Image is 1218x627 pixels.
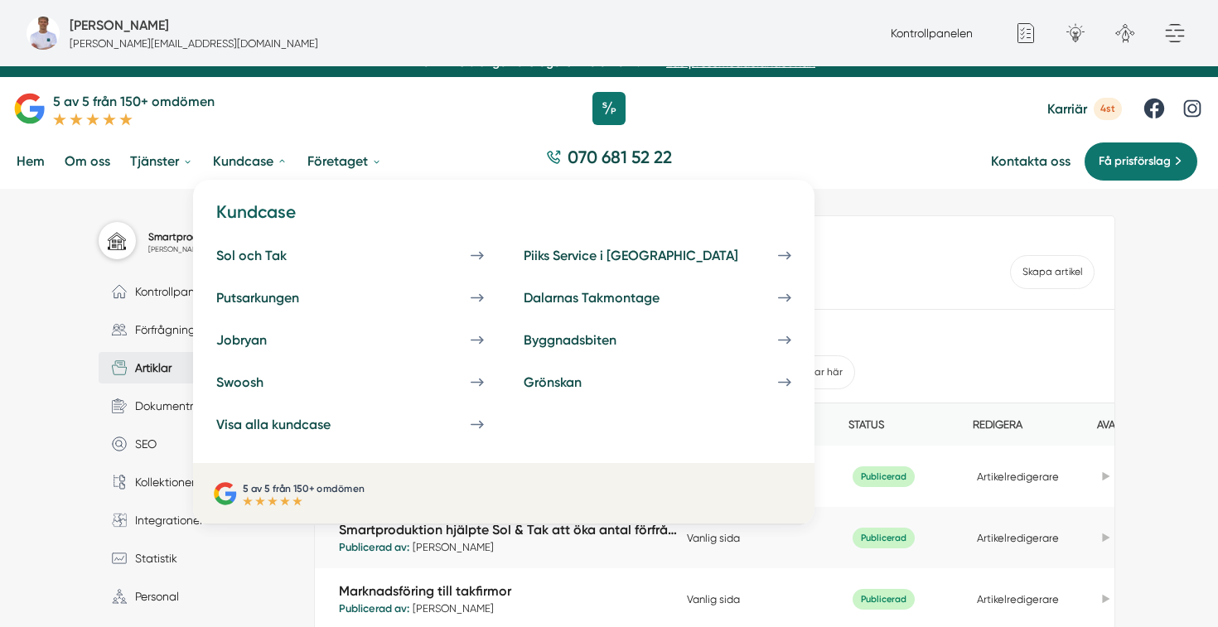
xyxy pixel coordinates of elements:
[210,140,291,182] a: Kundcase
[1047,98,1122,120] a: Karriär 4st
[1084,142,1198,181] a: Få prisförslag
[514,364,801,400] a: Grönskan
[524,374,621,390] div: Grönskan
[127,587,179,605] span: Personal
[853,531,915,543] a: Publicerad
[127,140,196,182] a: Tjänster
[539,145,679,177] a: 070 681 52 22
[216,332,307,348] div: Jobryan
[148,231,227,243] a: Smartproduktion
[99,428,301,460] a: SEO
[13,140,48,182] a: Hem
[1097,403,1180,446] th: Avancerat
[524,248,778,263] div: Piiks Service i [GEOGRAPHIC_DATA]
[127,321,206,339] span: Förfrågningar
[127,282,217,301] span: Kontrollpanelen
[61,140,114,182] a: Om oss
[339,581,679,600] a: Marknadsföring till takfirmor
[853,589,915,610] span: Publicerad
[1094,98,1122,120] span: 4st
[977,470,1059,483] a: Artikelredigerare
[99,276,301,307] a: Kontrollpanelen
[339,602,413,615] strong: Publicerad av:
[206,407,494,442] a: Visa alla kundcase
[216,290,339,306] div: Putsarkungen
[339,520,679,539] a: Smartproduktion hjälpte Sol & Tak att öka antal förfrågningar med 732%
[339,541,413,553] strong: Publicerad av:
[53,91,215,112] p: 5 av 5 från 150+ omdömen
[853,466,915,487] span: Publicerad
[568,145,672,169] span: 070 681 52 22
[99,314,301,345] a: Förfrågningar
[206,238,494,273] a: Sol och Tak
[853,470,915,482] a: Publicerad
[148,245,227,253] span: [PERSON_NAME]
[243,480,364,496] p: 5 av 5 från 150+ omdömen
[99,581,301,612] a: Personal
[70,36,318,51] p: [PERSON_NAME][EMAIL_ADDRESS][DOMAIN_NAME]
[977,593,1059,605] a: Artikelredigerare
[853,528,915,548] span: Publicerad
[848,403,973,446] th: Status
[206,322,494,358] a: Jobryan
[339,520,687,555] span: [PERSON_NAME]
[687,593,740,605] a: Vanlig sida
[524,332,656,348] div: Byggnadsbiten
[853,592,915,605] a: Publicerad
[127,549,177,567] span: Statistik
[99,466,301,498] a: Kollektioner
[127,359,172,377] span: Artiklar
[99,352,301,383] a: Artiklar
[991,153,1071,169] a: Kontakta oss
[216,248,326,263] div: Sol och Tak
[127,435,157,453] span: SEO
[216,374,303,390] div: Swoosh
[27,17,60,50] img: foretagsbild-pa-smartproduktion-en-webbyraer-i-dalarnas-lan.png
[524,290,699,306] div: Dalarnas Takmontage
[216,417,370,432] div: Visa alla kundcase
[206,200,801,237] h4: Kundcase
[1047,101,1087,117] span: Karriär
[206,364,494,400] a: Swoosh
[304,140,385,182] a: Företaget
[687,532,740,544] a: Vanlig sida
[99,390,301,422] a: Dokumentmallar
[514,322,801,358] a: Byggnadsbiten
[206,280,494,316] a: Putsarkungen
[70,15,169,36] h5: Administratör
[1010,255,1095,289] a: Skapa artikel
[99,504,301,536] a: Integrationer
[127,397,223,415] span: Dokumentmallar
[973,403,1097,446] th: Redigera
[339,581,687,616] span: [PERSON_NAME]
[127,473,195,491] span: Kollektioner
[514,238,801,273] a: Piiks Service i [GEOGRAPHIC_DATA]
[891,27,973,40] a: Kontrollpanelen
[127,511,203,529] span: Integrationer
[977,532,1059,544] a: Artikelredigerare
[99,543,301,574] a: Statistik
[514,280,801,316] a: Dalarnas Takmontage
[1099,152,1171,171] span: Få prisförslag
